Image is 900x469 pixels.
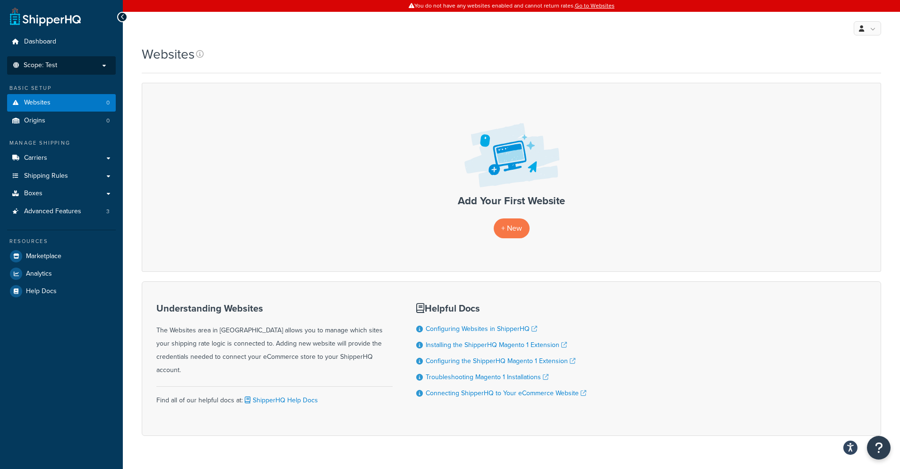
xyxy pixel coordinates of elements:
span: Advanced Features [24,208,81,216]
button: Open Resource Center [867,436,891,460]
a: Configuring Websites in ShipperHQ [426,324,537,334]
span: Boxes [24,190,43,198]
h3: Helpful Docs [416,303,586,313]
a: Help Docs [7,283,116,300]
span: 0 [106,99,110,107]
span: Origins [24,117,45,125]
h3: Add Your First Website [152,195,871,207]
li: Websites [7,94,116,112]
a: ShipperHQ Home [10,7,81,26]
span: 0 [106,117,110,125]
li: Advanced Features [7,203,116,220]
span: Scope: Test [24,61,57,69]
a: Boxes [7,185,116,202]
a: Advanced Features 3 [7,203,116,220]
span: Dashboard [24,38,56,46]
h3: Understanding Websites [156,303,393,313]
span: Marketplace [26,252,61,261]
a: Shipping Rules [7,167,116,185]
a: Connecting ShipperHQ to Your eCommerce Website [426,388,586,398]
a: Marketplace [7,248,116,265]
a: Dashboard [7,33,116,51]
div: The Websites area in [GEOGRAPHIC_DATA] allows you to manage which sites your shipping rate logic ... [156,303,393,377]
span: Help Docs [26,287,57,295]
a: Configuring the ShipperHQ Magento 1 Extension [426,356,575,366]
span: 3 [106,208,110,216]
div: Manage Shipping [7,139,116,147]
div: Resources [7,237,116,245]
div: Find all of our helpful docs at: [156,386,393,407]
span: + New [501,223,522,234]
span: Shipping Rules [24,172,68,180]
span: Analytics [26,270,52,278]
div: Basic Setup [7,84,116,92]
a: Analytics [7,265,116,282]
a: + New [494,218,530,238]
a: Websites 0 [7,94,116,112]
a: Go to Websites [575,1,615,10]
a: Origins 0 [7,112,116,130]
a: ShipperHQ Help Docs [243,395,318,405]
span: Websites [24,99,51,107]
span: Carriers [24,154,47,162]
a: Troubleshooting Magento 1 Installations [426,372,549,382]
a: Installing the ShipperHQ Magento 1 Extension [426,340,567,350]
h1: Websites [142,45,195,63]
a: Carriers [7,149,116,167]
li: Origins [7,112,116,130]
